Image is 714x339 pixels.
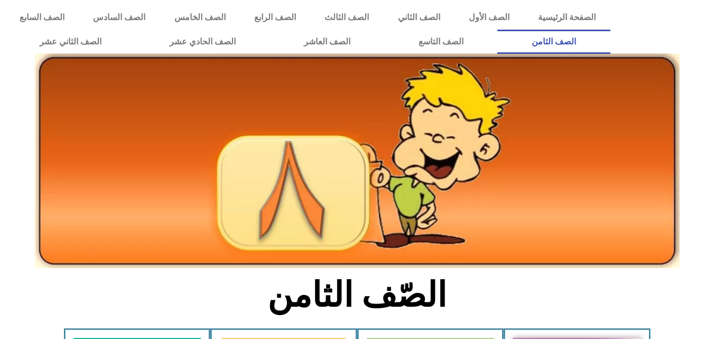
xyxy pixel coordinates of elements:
[310,5,383,30] a: الصف الثالث
[160,5,240,30] a: الصف الخامس
[270,30,384,54] a: الصف العاشر
[5,30,135,54] a: الصف الثاني عشر
[455,5,524,30] a: الصف الأول
[79,5,160,30] a: الصف السادس
[384,30,497,54] a: الصف التاسع
[135,30,270,54] a: الصف الحادي عشر
[5,5,79,30] a: الصف السابع
[384,5,455,30] a: الصف الثاني
[524,5,610,30] a: الصفحة الرئيسية
[240,5,310,30] a: الصف الرابع
[182,274,532,316] h2: الصّف الثامن
[497,30,610,54] a: الصف الثامن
